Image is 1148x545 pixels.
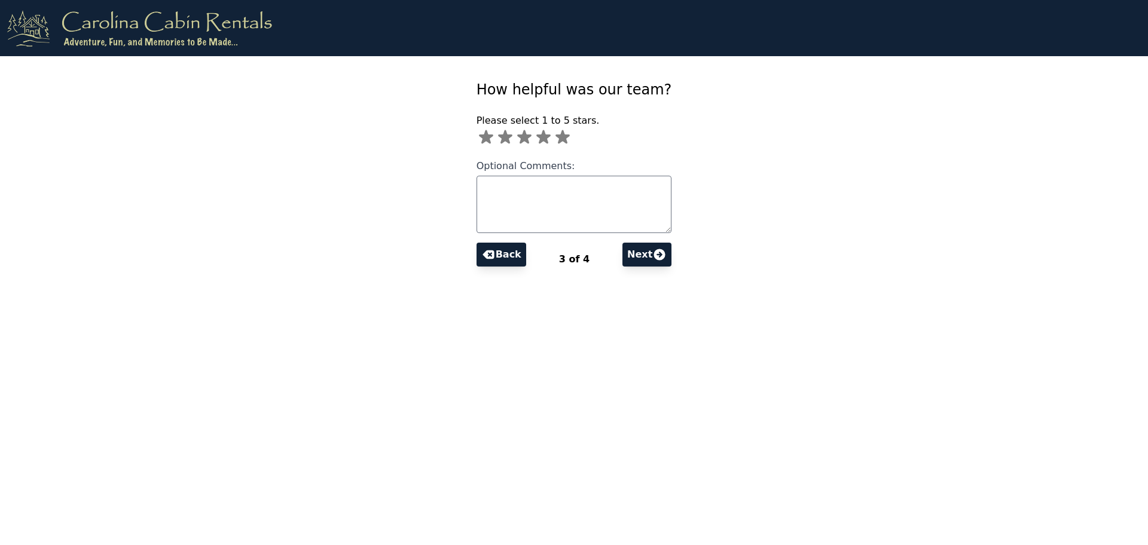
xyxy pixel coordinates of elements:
[559,253,590,265] span: 3 of 4
[7,10,272,47] img: logo.png
[477,81,672,98] span: How helpful was our team?
[477,160,575,172] span: Optional Comments:
[477,114,672,128] p: Please select 1 to 5 stars.
[477,243,526,267] button: Back
[477,176,672,233] textarea: Optional Comments:
[622,243,671,267] button: Next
